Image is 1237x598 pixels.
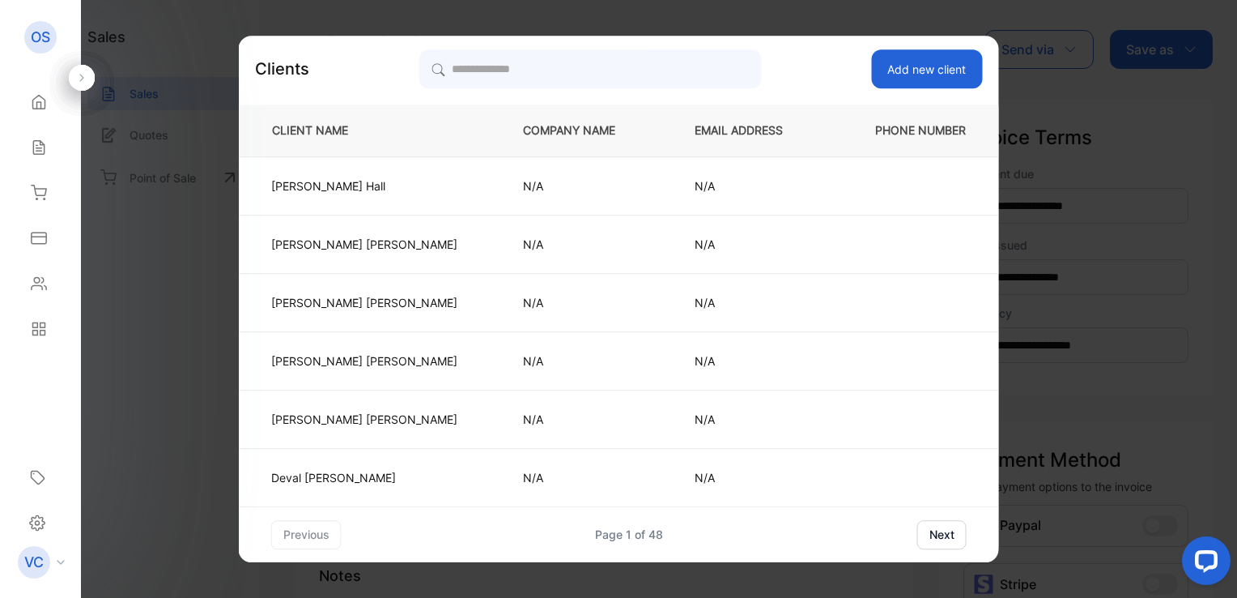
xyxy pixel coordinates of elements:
p: [PERSON_NAME] [PERSON_NAME] [271,411,457,428]
iframe: LiveChat chat widget [1169,530,1237,598]
p: N/A [523,177,641,194]
button: previous [271,520,342,549]
p: [PERSON_NAME] [PERSON_NAME] [271,294,457,311]
p: N/A [695,236,809,253]
p: [PERSON_NAME] Hall [271,177,457,194]
button: next [917,520,967,549]
p: VC [24,552,44,573]
div: Page 1 of 48 [595,526,663,543]
p: N/A [523,294,641,311]
p: N/A [523,236,641,253]
p: [PERSON_NAME] [PERSON_NAME] [271,352,457,369]
p: EMAIL ADDRESS [695,122,809,139]
p: N/A [523,352,641,369]
p: CLIENT NAME [266,122,470,139]
p: N/A [695,469,809,486]
p: Clients [255,57,309,81]
p: N/A [695,411,809,428]
p: N/A [695,177,809,194]
p: COMPANY NAME [523,122,641,139]
button: Add new client [871,49,982,88]
p: PHONE NUMBER [862,122,972,139]
p: N/A [695,352,809,369]
p: N/A [523,411,641,428]
p: Deval [PERSON_NAME] [271,469,457,486]
p: N/A [523,469,641,486]
p: [PERSON_NAME] [PERSON_NAME] [271,236,457,253]
p: N/A [695,294,809,311]
p: OS [31,27,50,48]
